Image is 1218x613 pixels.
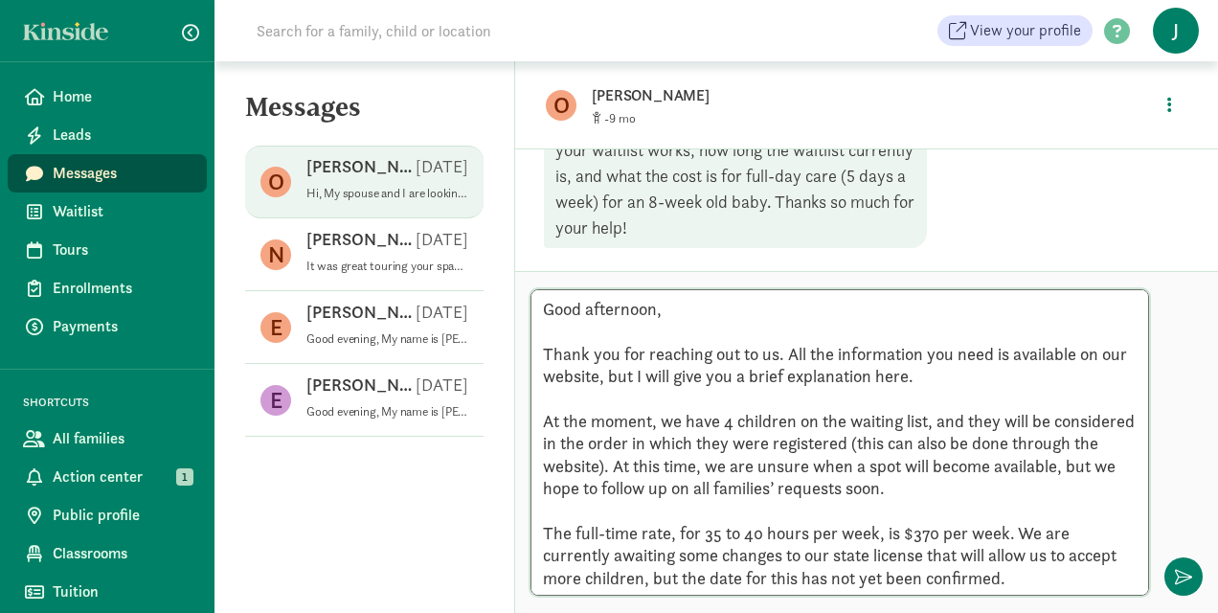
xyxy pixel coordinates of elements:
figure: N [260,239,291,270]
a: Waitlist [8,193,207,231]
a: Action center 1 [8,458,207,496]
span: Payments [53,315,192,338]
iframe: Chat Widget [1122,521,1218,613]
a: Tours [8,231,207,269]
a: Leads [8,116,207,154]
span: Home [53,85,192,108]
span: Leads [53,124,192,147]
span: -9 [604,110,636,126]
span: Classrooms [53,542,192,565]
a: Home [8,78,207,116]
span: Messages [53,162,192,185]
span: Tours [53,238,192,261]
p: [PERSON_NAME] [306,301,416,324]
p: [PERSON_NAME] [306,155,416,178]
div: Hi, My spouse and I are looking for daycare options, and we're very interested in learning more a... [544,52,927,248]
span: Waitlist [53,200,192,223]
a: All families [8,420,207,458]
h5: Messages [214,92,514,138]
span: Action center [53,465,192,488]
span: Tuition [53,580,192,603]
p: [PERSON_NAME] [592,82,1152,109]
figure: O [260,167,291,197]
figure: O [546,90,576,121]
a: View your profile [937,15,1093,46]
p: Hi, My spouse and I are looking for daycare options, and we're very interested in learning more a... [306,186,468,201]
p: [DATE] [416,374,468,397]
a: Payments [8,307,207,346]
p: Good evening, My name is [PERSON_NAME], and I am the owner and head teacher at [GEOGRAPHIC_DATA].... [306,331,468,347]
figure: E [260,312,291,343]
p: [DATE] [416,155,468,178]
span: 1 [176,468,193,486]
a: Tuition [8,573,207,611]
span: View your profile [970,19,1081,42]
a: Classrooms [8,534,207,573]
span: J [1153,8,1199,54]
span: Enrollments [53,277,192,300]
p: It was great touring your space [DATE]! It was a lovely area for kids, both inside and outside. Y... [306,259,468,274]
span: Public profile [53,504,192,527]
a: Public profile [8,496,207,534]
p: [DATE] [416,228,468,251]
p: [DATE] [416,301,468,324]
p: Good evening, My name is [PERSON_NAME], and I am the owner and head teacher at [GEOGRAPHIC_DATA].... [306,404,468,420]
a: Messages [8,154,207,193]
span: All families [53,427,192,450]
p: [PERSON_NAME] [306,228,416,251]
p: [PERSON_NAME] [306,374,416,397]
a: Enrollments [8,269,207,307]
input: Search for a family, child or location [245,11,782,50]
figure: E [260,385,291,416]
